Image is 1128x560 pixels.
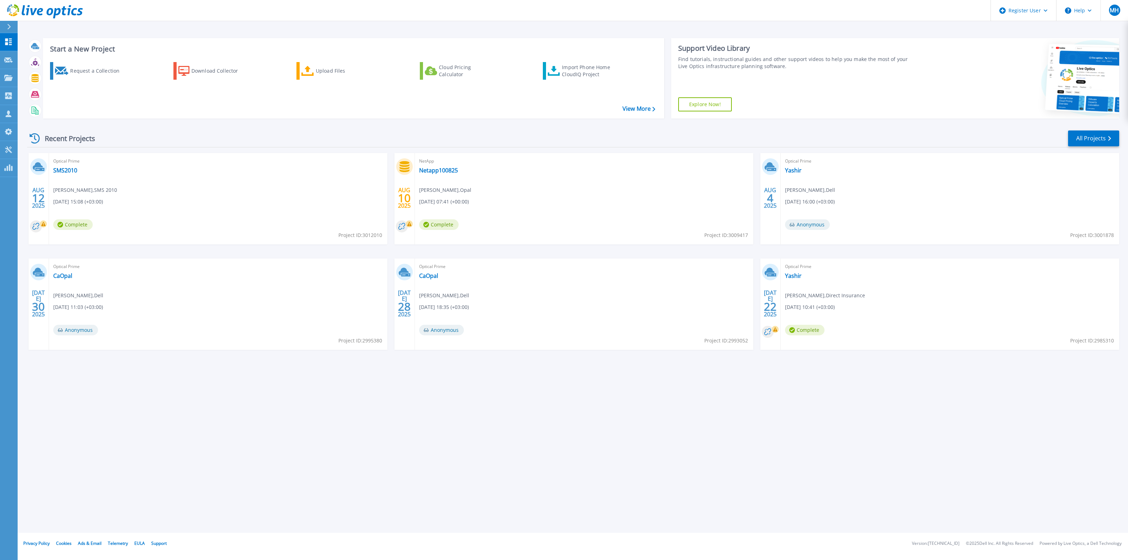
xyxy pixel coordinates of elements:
[296,62,375,80] a: Upload Files
[704,337,748,345] span: Project ID: 2993052
[419,186,471,194] span: [PERSON_NAME] , Opal
[50,62,129,80] a: Request a Collection
[50,45,655,53] h3: Start a New Project
[23,540,50,546] a: Privacy Policy
[1040,541,1122,546] li: Powered by Live Optics, a Dell Technology
[420,62,498,80] a: Cloud Pricing Calculator
[398,304,411,310] span: 28
[419,157,749,165] span: NetApp
[398,185,411,211] div: AUG 2025
[151,540,167,546] a: Support
[32,185,45,211] div: AUG 2025
[53,219,93,230] span: Complete
[191,64,248,78] div: Download Collector
[53,167,77,174] a: SMS2010
[785,303,835,311] span: [DATE] 10:41 (+03:00)
[1110,7,1119,13] span: MH
[108,540,128,546] a: Telemetry
[785,219,830,230] span: Anonymous
[439,64,495,78] div: Cloud Pricing Calculator
[785,292,865,299] span: [PERSON_NAME] , Direct Insurance
[764,291,777,316] div: [DATE] 2025
[32,304,45,310] span: 30
[398,291,411,316] div: [DATE] 2025
[70,64,127,78] div: Request a Collection
[27,130,105,147] div: Recent Projects
[53,157,383,165] span: Optical Prime
[1070,337,1114,345] span: Project ID: 2985310
[419,263,749,270] span: Optical Prime
[53,272,72,279] a: CaOpal
[562,64,617,78] div: Import Phone Home CloudIQ Project
[398,195,411,201] span: 10
[78,540,102,546] a: Ads & Email
[785,263,1115,270] span: Optical Prime
[785,272,802,279] a: Yashir
[419,167,458,174] a: Netapp100825
[419,303,469,311] span: [DATE] 18:35 (+03:00)
[316,64,372,78] div: Upload Files
[419,272,438,279] a: CaOpal
[419,325,464,335] span: Anonymous
[764,185,777,211] div: AUG 2025
[419,219,459,230] span: Complete
[53,263,383,270] span: Optical Prime
[419,198,469,206] span: [DATE] 07:41 (+00:00)
[53,303,103,311] span: [DATE] 11:03 (+03:00)
[704,231,748,239] span: Project ID: 3009417
[338,231,382,239] span: Project ID: 3012010
[678,56,912,70] div: Find tutorials, instructional guides and other support videos to help you make the most of your L...
[1070,231,1114,239] span: Project ID: 3001878
[53,198,103,206] span: [DATE] 15:08 (+03:00)
[173,62,252,80] a: Download Collector
[134,540,145,546] a: EULA
[785,198,835,206] span: [DATE] 16:00 (+03:00)
[419,292,469,299] span: [PERSON_NAME] , Dell
[56,540,72,546] a: Cookies
[966,541,1033,546] li: © 2025 Dell Inc. All Rights Reserved
[785,167,802,174] a: Yashir
[785,157,1115,165] span: Optical Prime
[32,291,45,316] div: [DATE] 2025
[623,105,655,112] a: View More
[338,337,382,345] span: Project ID: 2995380
[785,186,835,194] span: [PERSON_NAME] , Dell
[764,304,777,310] span: 22
[53,292,103,299] span: [PERSON_NAME] , Dell
[678,97,732,111] a: Explore Now!
[912,541,960,546] li: Version: [TECHNICAL_ID]
[53,186,117,194] span: [PERSON_NAME] , SMS 2010
[32,195,45,201] span: 12
[767,195,773,201] span: 4
[678,44,912,53] div: Support Video Library
[1068,130,1119,146] a: All Projects
[785,325,824,335] span: Complete
[53,325,98,335] span: Anonymous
